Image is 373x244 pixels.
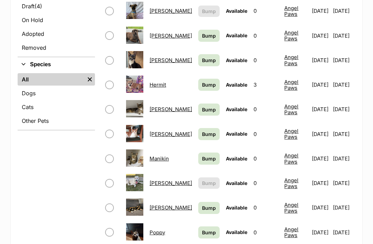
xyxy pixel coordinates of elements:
[18,101,95,113] a: Cats
[202,57,216,64] span: Bump
[18,115,95,127] a: Other Pets
[309,196,332,219] td: [DATE]
[18,14,95,26] a: On Hold
[202,106,216,113] span: Bump
[333,24,355,48] td: [DATE]
[150,8,192,14] a: [PERSON_NAME]
[202,130,216,138] span: Bump
[150,155,169,162] a: Manikin
[35,2,42,10] span: (4)
[333,48,355,72] td: [DATE]
[251,196,281,219] td: 0
[309,48,332,72] td: [DATE]
[284,128,298,140] a: Angel Paws
[18,28,95,40] a: Adopted
[226,82,247,88] span: Available
[251,171,281,195] td: 0
[333,122,355,146] td: [DATE]
[85,73,95,86] a: Remove filter
[309,171,332,195] td: [DATE]
[202,179,216,187] span: Bump
[251,73,281,97] td: 3
[18,73,85,86] a: All
[202,81,216,88] span: Bump
[333,97,355,121] td: [DATE]
[18,60,95,69] button: Species
[251,147,281,170] td: 0
[202,155,216,162] span: Bump
[251,24,281,48] td: 0
[251,48,281,72] td: 0
[198,128,220,140] a: Bump
[202,229,216,236] span: Bump
[150,57,192,64] a: [PERSON_NAME]
[309,24,332,48] td: [DATE]
[251,97,281,121] td: 0
[150,81,166,88] a: Hermit
[226,32,247,38] span: Available
[284,29,298,42] a: Angel Paws
[198,54,220,66] a: Bump
[284,202,298,214] a: Angel Paws
[284,226,298,238] a: Angel Paws
[198,30,220,42] a: Bump
[309,97,332,121] td: [DATE]
[150,131,192,137] a: [PERSON_NAME]
[333,147,355,170] td: [DATE]
[18,41,95,54] a: Removed
[198,202,220,214] a: Bump
[198,153,220,165] a: Bump
[198,79,220,91] a: Bump
[309,122,332,146] td: [DATE]
[226,180,247,186] span: Available
[251,122,281,146] td: 0
[333,73,355,97] td: [DATE]
[226,8,247,14] span: Available
[198,6,220,17] button: Bump
[150,32,192,39] a: [PERSON_NAME]
[18,87,95,99] a: Dogs
[284,103,298,116] a: Angel Paws
[150,204,192,211] a: [PERSON_NAME]
[198,226,220,238] a: Bump
[226,57,247,63] span: Available
[226,106,247,112] span: Available
[202,8,216,15] span: Bump
[284,5,298,17] a: Angel Paws
[309,147,332,170] td: [DATE]
[333,196,355,219] td: [DATE]
[18,72,95,130] div: Species
[284,152,298,165] a: Angel Paws
[202,204,216,212] span: Bump
[150,229,165,236] a: Poppy
[226,205,247,211] span: Available
[150,180,192,186] a: [PERSON_NAME]
[284,79,298,91] a: Angel Paws
[284,177,298,189] a: Angel Paws
[309,73,332,97] td: [DATE]
[226,229,247,235] span: Available
[150,106,192,113] a: [PERSON_NAME]
[284,54,298,66] a: Angel Paws
[202,32,216,39] span: Bump
[198,177,220,189] button: Bump
[198,104,220,116] a: Bump
[333,171,355,195] td: [DATE]
[226,131,247,137] span: Available
[226,156,247,162] span: Available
